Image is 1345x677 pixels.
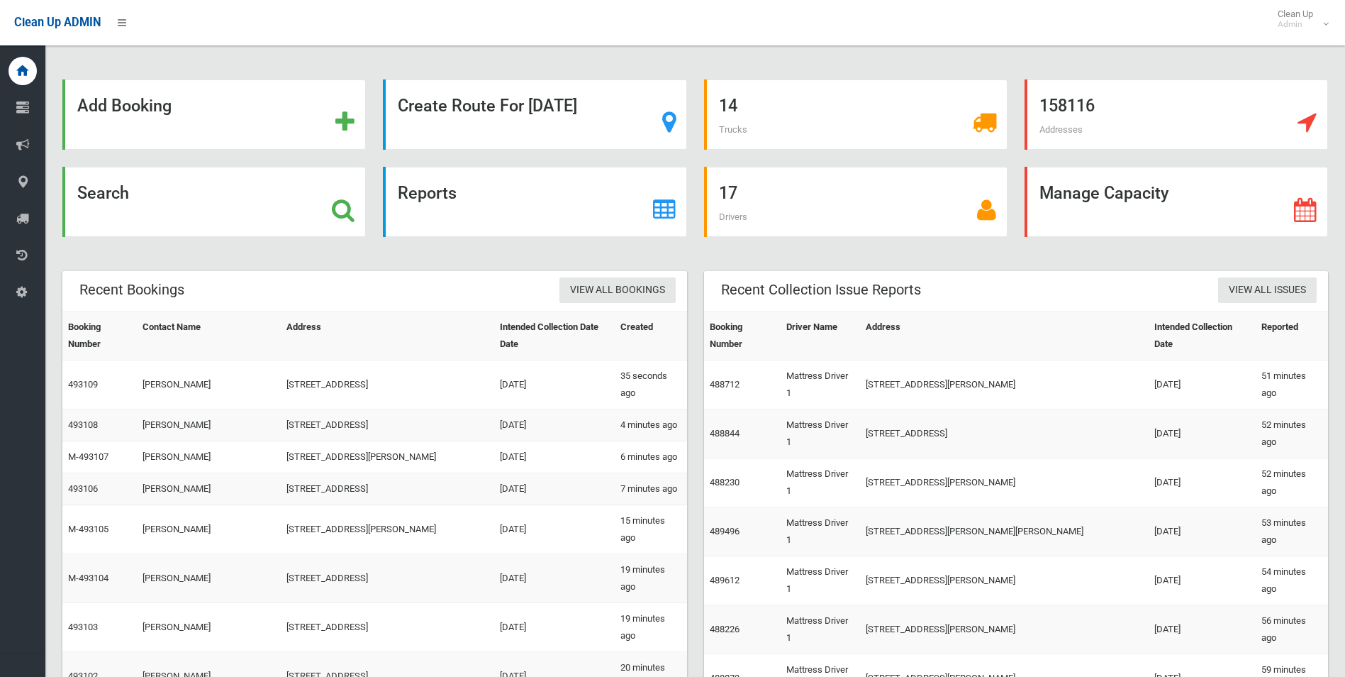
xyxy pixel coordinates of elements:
td: [STREET_ADDRESS][PERSON_NAME] [860,360,1149,409]
td: [DATE] [494,505,615,554]
td: [DATE] [494,409,615,441]
td: [STREET_ADDRESS][PERSON_NAME][PERSON_NAME] [860,507,1149,556]
a: View All Bookings [559,277,676,304]
td: [DATE] [1149,458,1256,507]
a: 493106 [68,483,98,494]
a: 493109 [68,379,98,390]
td: [DATE] [1149,605,1256,654]
td: 35 seconds ago [615,360,686,409]
strong: Add Booking [77,96,172,116]
header: Recent Bookings [62,276,201,304]
a: 14 Trucks [704,79,1008,150]
td: 53 minutes ago [1256,507,1328,556]
a: Reports [383,167,686,237]
td: 4 minutes ago [615,409,686,441]
strong: 17 [719,183,737,203]
a: 489496 [710,526,740,536]
td: [DATE] [494,360,615,409]
span: Clean Up ADMIN [14,16,101,29]
th: Reported [1256,312,1328,360]
td: [STREET_ADDRESS] [281,554,494,603]
a: 158116 Addresses [1025,79,1328,150]
th: Intended Collection Date Date [494,312,615,360]
a: M-493107 [68,451,108,462]
span: Clean Up [1271,9,1327,30]
a: Add Booking [62,79,366,150]
td: [STREET_ADDRESS] [281,360,494,409]
td: [STREET_ADDRESS] [860,409,1149,458]
td: 19 minutes ago [615,554,686,603]
strong: 158116 [1039,96,1095,116]
span: Drivers [719,211,747,222]
strong: Create Route For [DATE] [398,96,577,116]
th: Address [281,312,494,360]
td: [PERSON_NAME] [137,360,281,409]
a: View All Issues [1218,277,1317,304]
a: Search [62,167,366,237]
a: Manage Capacity [1025,167,1328,237]
td: [STREET_ADDRESS][PERSON_NAME] [860,556,1149,605]
td: Mattress Driver 1 [781,556,859,605]
td: [STREET_ADDRESS][PERSON_NAME] [860,458,1149,507]
th: Intended Collection Date [1149,312,1256,360]
span: Addresses [1039,124,1083,135]
td: [PERSON_NAME] [137,505,281,554]
span: Trucks [719,124,747,135]
td: [PERSON_NAME] [137,603,281,652]
td: Mattress Driver 1 [781,458,859,507]
th: Driver Name [781,312,859,360]
td: [STREET_ADDRESS] [281,473,494,505]
td: [PERSON_NAME] [137,473,281,505]
th: Booking Number [62,312,137,360]
strong: Reports [398,183,457,203]
a: 488230 [710,477,740,488]
td: 15 minutes ago [615,505,686,554]
strong: Search [77,183,129,203]
a: 488844 [710,428,740,439]
a: M-493104 [68,573,108,583]
td: [DATE] [494,441,615,473]
a: Create Route For [DATE] [383,79,686,150]
td: [DATE] [494,473,615,505]
th: Contact Name [137,312,281,360]
td: 52 minutes ago [1256,409,1328,458]
td: 54 minutes ago [1256,556,1328,605]
td: [PERSON_NAME] [137,554,281,603]
td: Mattress Driver 1 [781,605,859,654]
td: [DATE] [1149,507,1256,556]
td: [STREET_ADDRESS][PERSON_NAME] [281,441,494,473]
a: 488226 [710,624,740,634]
a: 488712 [710,379,740,390]
th: Address [860,312,1149,360]
td: [DATE] [494,603,615,652]
strong: Manage Capacity [1039,183,1168,203]
td: 6 minutes ago [615,441,686,473]
td: [DATE] [494,554,615,603]
td: 51 minutes ago [1256,360,1328,409]
strong: 14 [719,96,737,116]
small: Admin [1278,19,1313,30]
td: 56 minutes ago [1256,605,1328,654]
td: [STREET_ADDRESS] [281,409,494,441]
td: [DATE] [1149,360,1256,409]
a: 493103 [68,622,98,632]
td: Mattress Driver 1 [781,409,859,458]
td: [PERSON_NAME] [137,441,281,473]
td: Mattress Driver 1 [781,507,859,556]
td: [PERSON_NAME] [137,409,281,441]
a: M-493105 [68,524,108,534]
a: 493108 [68,419,98,430]
td: 7 minutes ago [615,473,686,505]
th: Created [615,312,686,360]
td: [DATE] [1149,556,1256,605]
td: 52 minutes ago [1256,458,1328,507]
a: 489612 [710,575,740,585]
td: [DATE] [1149,409,1256,458]
td: 19 minutes ago [615,603,686,652]
td: [STREET_ADDRESS] [281,603,494,652]
td: [STREET_ADDRESS][PERSON_NAME] [860,605,1149,654]
td: Mattress Driver 1 [781,360,859,409]
a: 17 Drivers [704,167,1008,237]
td: [STREET_ADDRESS][PERSON_NAME] [281,505,494,554]
header: Recent Collection Issue Reports [704,276,938,304]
